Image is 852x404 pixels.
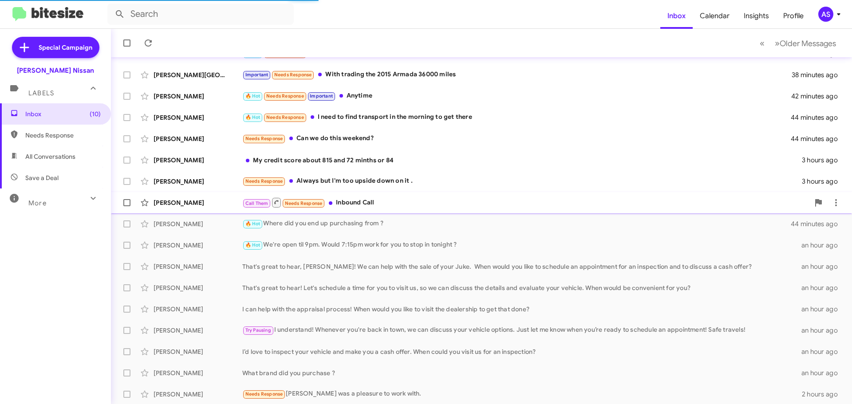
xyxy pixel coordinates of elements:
div: [PERSON_NAME] Nissan [17,66,94,75]
a: Profile [776,3,811,29]
div: an hour ago [801,241,845,250]
div: [PERSON_NAME] [154,220,242,228]
div: Can we do this weekend? [242,133,792,144]
div: 44 minutes ago [792,220,845,228]
span: « [760,38,765,49]
div: 3 hours ago [802,156,845,165]
div: AS [818,7,833,22]
span: Needs Response [245,136,283,141]
div: With trading the 2015 Armada 36000 miles [242,70,792,80]
div: 3 hours ago [802,177,845,186]
span: 🔥 Hot [245,221,260,227]
span: Needs Response [245,178,283,184]
a: Special Campaign [12,37,99,58]
div: My credit score about 815 and 72 minths or 84 [242,156,802,165]
div: [PERSON_NAME] [154,177,242,186]
span: Important [245,72,268,78]
span: Save a Deal [25,173,59,182]
div: an hour ago [801,305,845,314]
div: [PERSON_NAME] [154,326,242,335]
div: I can help with the appraisal process! When would you like to visit the dealership to get that done? [242,305,801,314]
div: an hour ago [801,326,845,335]
div: [PERSON_NAME] [154,305,242,314]
div: an hour ago [801,262,845,271]
div: [PERSON_NAME] [154,347,242,356]
span: Call Them [245,200,268,206]
a: Inbox [660,3,693,29]
div: 44 minutes ago [792,134,845,143]
div: [PERSON_NAME] [154,156,242,165]
button: AS [811,7,842,22]
span: Needs Response [266,114,304,120]
span: Important [310,93,333,99]
div: [PERSON_NAME] [154,369,242,377]
div: Inbound Call [242,197,809,208]
div: Anytime [242,91,792,101]
div: [PERSON_NAME] [154,113,242,122]
div: 2 hours ago [802,390,845,399]
div: [PERSON_NAME] [154,283,242,292]
span: Needs Response [245,391,283,397]
button: Next [769,34,841,52]
div: Where did you end up purchasing from ? [242,219,792,229]
a: Calendar [693,3,737,29]
div: I understand! Whenever you're back in town, we can discuss your vehicle options. Just let me know... [242,325,801,335]
span: All Conversations [25,152,75,161]
span: 🔥 Hot [245,242,260,248]
div: We're open til 9pm. Would 7:15pm work for you to stop in tonight ? [242,240,801,250]
span: Labels [28,89,54,97]
a: Insights [737,3,776,29]
div: an hour ago [801,369,845,377]
div: an hour ago [801,283,845,292]
div: What brand did you purchase ? [242,369,801,377]
button: Previous [754,34,770,52]
span: Needs Response [266,93,304,99]
nav: Page navigation example [755,34,841,52]
div: [PERSON_NAME] [154,390,242,399]
div: That's great to hear, [PERSON_NAME]! We can help with the sale of your Juke. When would you like ... [242,262,801,271]
span: » [775,38,780,49]
span: 🔥 Hot [245,114,260,120]
span: More [28,199,47,207]
div: [PERSON_NAME] [154,241,242,250]
span: 🔥 Hot [245,93,260,99]
span: Inbox [25,110,101,118]
span: Needs Response [25,131,101,140]
div: [PERSON_NAME] was a pleasure to work with. [242,389,802,399]
span: Needs Response [285,200,323,206]
div: That's great to hear! Let's schedule a time for you to visit us, so we can discuss the details an... [242,283,801,292]
div: I need to find transport in the morning to get there [242,112,792,122]
div: 38 minutes ago [792,71,845,79]
div: [PERSON_NAME] [154,198,242,207]
span: Older Messages [780,39,836,48]
div: 42 minutes ago [792,92,845,101]
div: [PERSON_NAME] [154,134,242,143]
div: [PERSON_NAME][GEOGRAPHIC_DATA] [154,71,242,79]
div: I’d love to inspect your vehicle and make you a cash offer. When could you visit us for an inspec... [242,347,801,356]
input: Search [107,4,294,25]
span: Needs Response [274,72,312,78]
div: [PERSON_NAME] [154,262,242,271]
span: Try Pausing [245,327,271,333]
div: [PERSON_NAME] [154,92,242,101]
div: an hour ago [801,347,845,356]
span: (10) [90,110,101,118]
span: Special Campaign [39,43,92,52]
div: 44 minutes ago [792,113,845,122]
div: Always but I'm too upside down on it . [242,176,802,186]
